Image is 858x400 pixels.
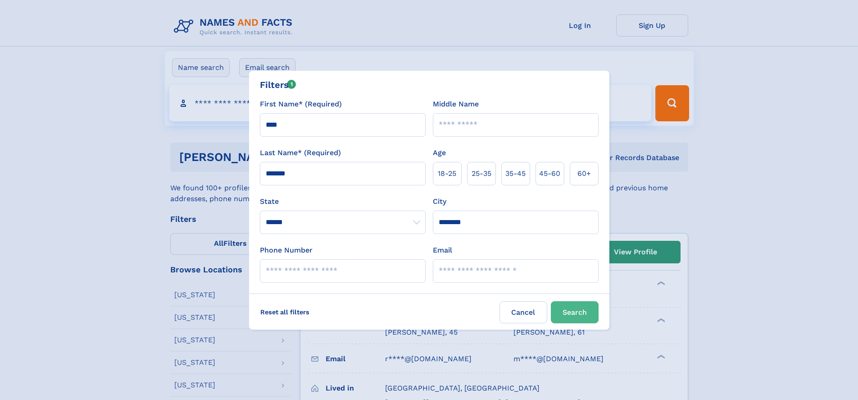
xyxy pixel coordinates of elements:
[260,78,296,92] div: Filters
[254,301,315,323] label: Reset all filters
[260,147,341,158] label: Last Name* (Required)
[438,168,456,179] span: 18‑25
[539,168,560,179] span: 45‑60
[433,99,479,110] label: Middle Name
[499,301,547,323] label: Cancel
[433,147,446,158] label: Age
[472,168,491,179] span: 25‑35
[505,168,526,179] span: 35‑45
[433,196,446,207] label: City
[433,245,452,256] label: Email
[551,301,599,323] button: Search
[260,99,342,110] label: First Name* (Required)
[260,196,426,207] label: State
[577,168,591,179] span: 60+
[260,245,313,256] label: Phone Number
